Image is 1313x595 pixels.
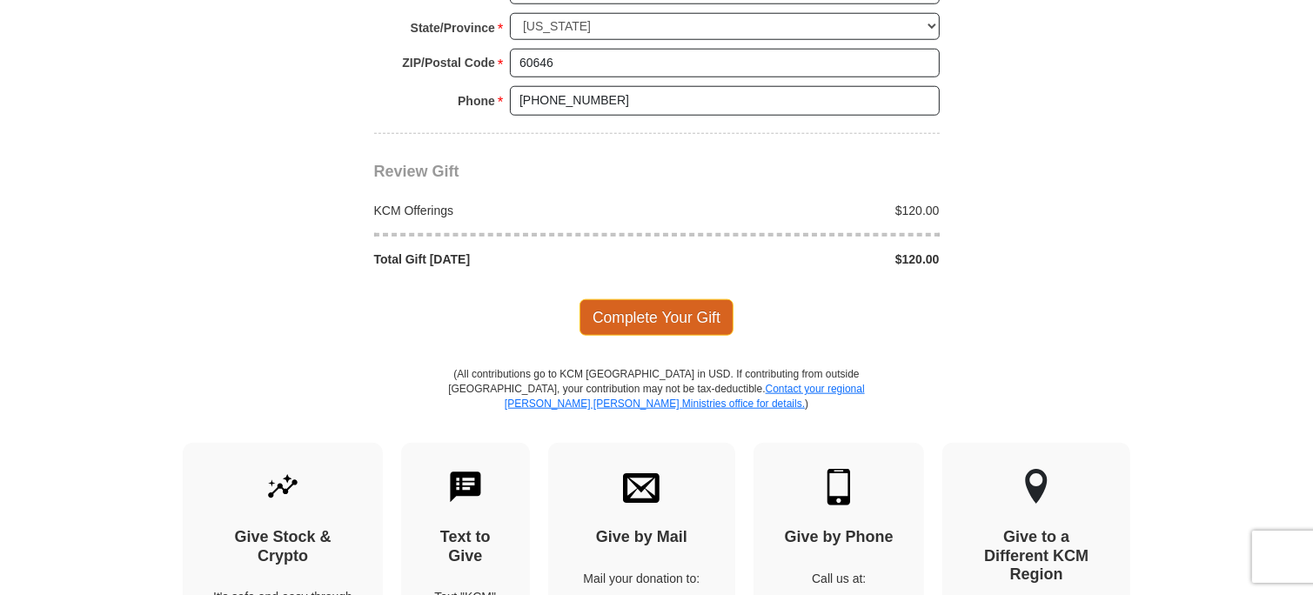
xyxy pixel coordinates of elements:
p: Mail your donation to: [579,570,706,587]
h4: Give by Mail [579,528,706,547]
h4: Give to a Different KCM Region [973,528,1100,585]
img: give-by-stock.svg [265,469,301,505]
div: $120.00 [657,251,949,268]
strong: ZIP/Postal Code [402,50,495,75]
span: Complete Your Gift [579,299,734,336]
h4: Give Stock & Crypto [213,528,352,565]
p: Call us at: [784,570,894,587]
span: Review Gift [374,163,459,180]
p: (All contributions go to KCM [GEOGRAPHIC_DATA] in USD. If contributing from outside [GEOGRAPHIC_D... [448,367,866,443]
img: text-to-give.svg [447,469,484,505]
img: other-region [1024,469,1048,505]
strong: State/Province [411,16,495,40]
img: mobile.svg [821,469,857,505]
div: Total Gift [DATE] [365,251,657,268]
div: KCM Offerings [365,202,657,219]
h4: Text to Give [432,528,499,565]
img: envelope.svg [623,469,660,505]
h4: Give by Phone [784,528,894,547]
div: $120.00 [657,202,949,219]
strong: Phone [458,89,495,113]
